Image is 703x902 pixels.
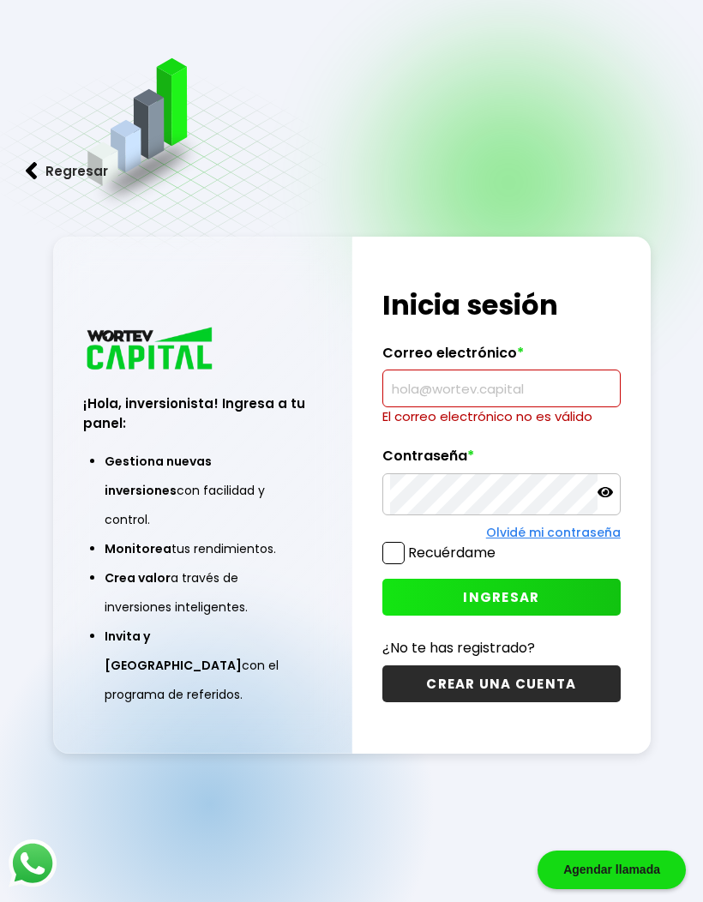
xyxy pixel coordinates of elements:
img: logo_wortev_capital [83,325,219,376]
span: Monitorea [105,540,171,557]
span: Invita y [GEOGRAPHIC_DATA] [105,628,242,674]
h1: Inicia sesión [382,285,621,326]
a: ¿No te has registrado?CREAR UNA CUENTA [382,637,621,702]
p: ¿No te has registrado? [382,637,621,658]
a: Olvidé mi contraseña [486,524,621,541]
span: Gestiona nuevas inversiones [105,453,212,499]
div: Agendar llamada [538,851,686,889]
p: El correo electrónico no es válido [382,407,621,426]
h3: ¡Hola, inversionista! Ingresa a tu panel: [83,394,321,433]
label: Contraseña [382,448,621,473]
li: con el programa de referidos. [105,622,300,709]
button: CREAR UNA CUENTA [382,665,621,702]
span: Crea valor [105,569,171,586]
label: Correo electrónico [382,345,621,370]
span: INGRESAR [463,588,539,606]
img: flecha izquierda [26,162,38,180]
li: a través de inversiones inteligentes. [105,563,300,622]
li: tus rendimientos. [105,534,300,563]
li: con facilidad y control. [105,447,300,534]
button: INGRESAR [382,579,621,616]
label: Recuérdame [408,543,496,562]
img: logos_whatsapp-icon.242b2217.svg [9,839,57,887]
input: hola@wortev.capital [390,370,613,406]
